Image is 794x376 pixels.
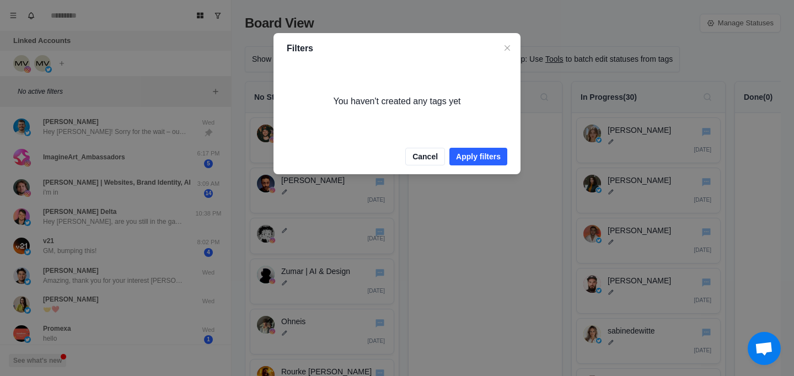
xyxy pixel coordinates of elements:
[501,41,514,55] button: Close
[449,148,507,165] button: Apply filters
[748,332,781,365] a: Open chat
[287,42,507,55] p: Filters
[405,148,445,165] button: Cancel
[273,77,521,126] div: You haven't created any tags yet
